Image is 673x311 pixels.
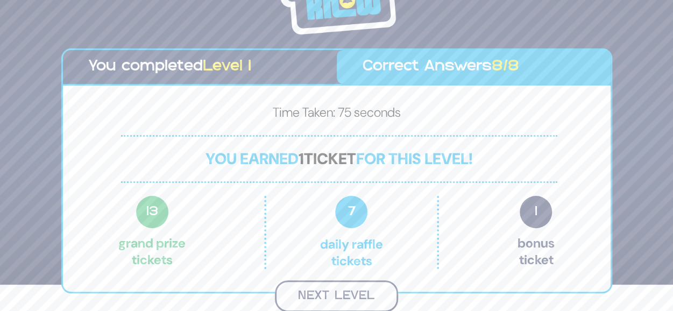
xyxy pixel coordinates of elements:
span: 8/8 [492,60,519,74]
p: Time Taken: 75 seconds [80,103,593,126]
span: 1 [520,196,552,228]
p: Grand Prize tickets [118,196,186,269]
span: 1 [299,149,304,169]
p: You completed [89,55,311,79]
span: You earned for this level! [206,149,473,169]
span: 13 [136,196,168,228]
p: Bonus ticket [518,196,555,269]
span: Level 1 [203,60,251,74]
p: Daily Raffle tickets [289,196,414,269]
span: ticket [304,149,356,169]
span: 7 [335,196,367,228]
p: Correct Answers [363,55,585,79]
